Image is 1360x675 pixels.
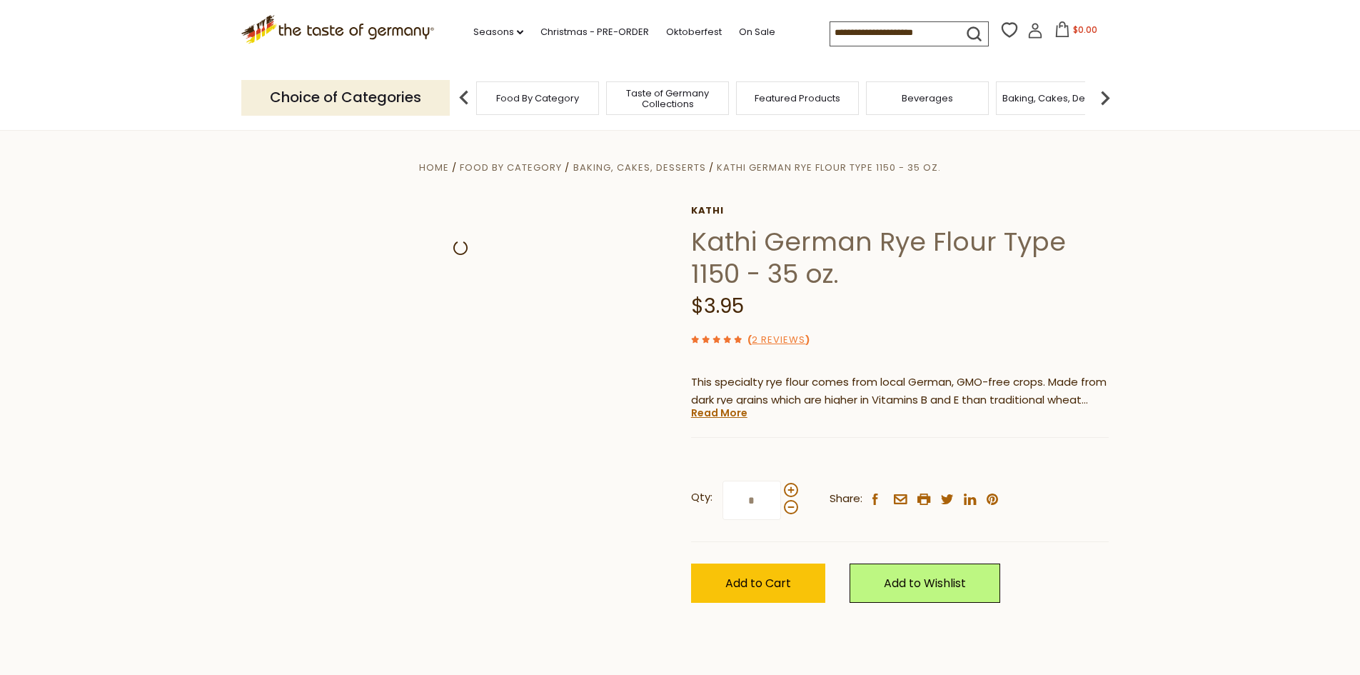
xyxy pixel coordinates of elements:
input: Qty: [722,481,781,520]
a: Add to Wishlist [850,564,1000,603]
span: $0.00 [1073,24,1097,36]
button: Add to Cart [691,564,825,603]
a: Kathi [691,205,1109,216]
a: Seasons [473,24,523,40]
a: Oktoberfest [666,24,722,40]
a: Baking, Cakes, Desserts [573,161,706,174]
a: Food By Category [460,161,562,174]
span: ( ) [747,333,810,346]
p: Choice of Categories [241,80,450,115]
a: Read More [691,406,747,420]
a: Kathi German Rye Flour Type 1150 - 35 oz. [717,161,941,174]
a: Beverages [902,93,953,104]
a: Food By Category [496,93,579,104]
img: previous arrow [450,84,478,112]
a: Christmas - PRE-ORDER [540,24,649,40]
a: Taste of Germany Collections [610,88,725,109]
img: next arrow [1091,84,1119,112]
span: Add to Cart [725,575,791,591]
span: $3.95 [691,292,744,320]
a: On Sale [739,24,775,40]
a: Featured Products [755,93,840,104]
strong: Qty: [691,489,712,506]
a: 2 Reviews [752,333,805,348]
a: Home [419,161,449,174]
h1: Kathi German Rye Flour Type 1150 - 35 oz. [691,226,1109,290]
span: Share: [830,490,862,508]
a: Baking, Cakes, Desserts [1002,93,1113,104]
span: This specialty rye flour comes from local German, GMO-free crops. Made from dark rye grains which... [691,374,1108,461]
button: $0.00 [1046,21,1107,43]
